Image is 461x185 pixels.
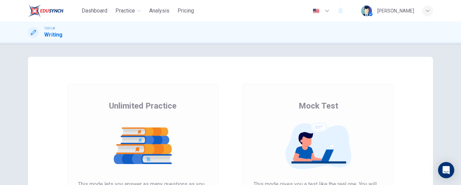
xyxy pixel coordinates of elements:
[28,4,79,18] a: EduSynch logo
[44,26,55,31] span: TOEFL®
[361,5,372,16] img: Profile picture
[28,4,63,18] img: EduSynch logo
[438,162,454,178] div: Open Intercom Messenger
[312,8,320,14] img: en
[113,5,144,17] button: Practice
[299,100,338,111] span: Mock Test
[79,5,110,17] button: Dashboard
[377,7,414,15] div: [PERSON_NAME]
[115,7,135,15] span: Practice
[175,5,197,17] button: Pricing
[109,100,177,111] span: Unlimited Practice
[44,31,62,39] h1: Writing
[178,7,194,15] span: Pricing
[82,7,107,15] span: Dashboard
[146,5,172,17] button: Analysis
[149,7,169,15] span: Analysis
